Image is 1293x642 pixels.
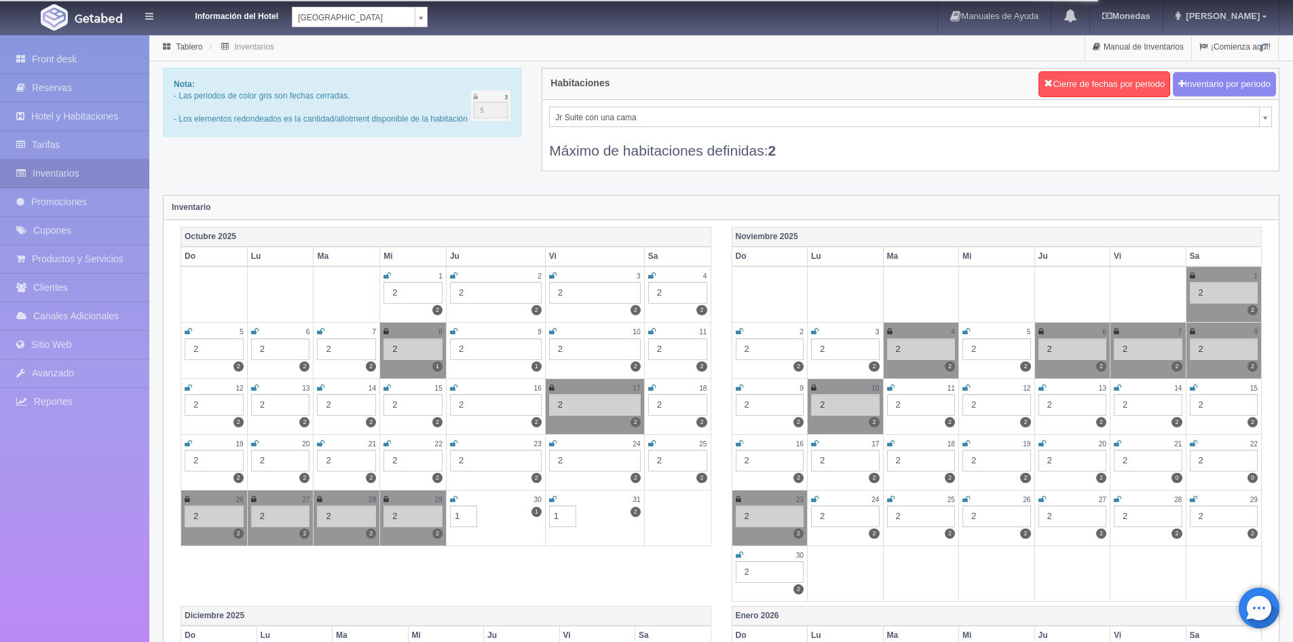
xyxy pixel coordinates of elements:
div: 2 [811,505,880,527]
small: 12 [236,385,243,392]
div: 2 [450,394,542,416]
dt: Información del Hotel [170,7,278,22]
div: 2 [317,450,376,471]
label: 2 [631,473,641,483]
small: 28 [369,496,376,503]
label: 2 [945,473,955,483]
label: 1 [531,361,542,372]
small: 6 [306,328,310,336]
label: 2 [631,507,641,517]
label: 2 [869,473,879,483]
th: Mi [959,247,1035,266]
small: 31 [633,496,640,503]
small: 14 [369,385,376,392]
small: 2 [538,272,542,280]
div: 2 [383,282,443,304]
div: 2 [811,338,880,360]
small: 29 [1250,496,1258,503]
div: 2 [317,505,376,527]
div: 2 [736,338,804,360]
th: Noviembre 2025 [732,227,1262,247]
label: 2 [631,361,641,372]
label: 2 [1248,361,1258,372]
div: 2 [1190,394,1258,416]
small: 1 [1254,272,1258,280]
div: 2 [736,561,804,583]
div: 2 [962,338,1031,360]
div: 2 [811,394,880,416]
label: 2 [945,529,955,539]
div: 2 [736,450,804,471]
small: 9 [800,385,804,392]
label: 2 [233,361,244,372]
label: 2 [1096,529,1106,539]
div: 2 [1038,450,1107,471]
img: cutoff.png [471,90,511,121]
label: 2 [869,417,879,427]
small: 11 [948,385,955,392]
small: 6 [1102,328,1106,336]
th: Sa [1186,247,1262,266]
div: 2 [251,450,310,471]
h4: Habitaciones [550,78,610,88]
small: 26 [1023,496,1030,503]
label: 0 [1248,473,1258,483]
th: Octubre 2025 [181,227,711,247]
div: 2 [383,394,443,416]
div: 2 [1114,338,1182,360]
small: 20 [1099,440,1106,448]
small: 10 [872,385,879,392]
th: Do [181,247,248,266]
small: 5 [240,328,244,336]
label: 2 [1020,473,1030,483]
div: 2 [648,450,707,471]
div: 2 [736,505,804,527]
div: 2 [251,505,310,527]
div: 2 [251,338,310,360]
div: 2 [962,505,1031,527]
label: 2 [432,305,443,315]
small: 21 [369,440,376,448]
img: Getabed [75,13,122,23]
label: 2 [233,473,244,483]
label: 2 [793,417,804,427]
small: 14 [1174,385,1182,392]
label: 2 [299,417,310,427]
div: 2 [736,394,804,416]
small: 20 [302,440,310,448]
label: 2 [531,305,542,315]
label: 2 [432,529,443,539]
a: Inventarios [234,42,274,52]
label: 2 [1096,361,1106,372]
div: 2 [1190,450,1258,471]
label: 2 [1172,529,1182,539]
small: 19 [236,440,243,448]
div: 2 [1190,338,1258,360]
label: 2 [696,473,707,483]
div: 2 [962,394,1031,416]
label: 2 [631,417,641,427]
label: 2 [1248,529,1258,539]
small: 17 [872,440,879,448]
div: 2 [450,338,542,360]
small: 11 [699,328,707,336]
small: 4 [703,272,707,280]
th: Ju [1034,247,1110,266]
small: 24 [633,440,640,448]
span: [PERSON_NAME] [1182,11,1260,21]
div: 2 [887,338,956,360]
small: 24 [872,496,879,503]
label: 2 [233,417,244,427]
th: Do [732,247,808,266]
b: 2 [768,143,776,158]
label: 2 [793,473,804,483]
div: Máximo de habitaciones definidas: [549,127,1272,160]
a: Manual de Inventarios [1085,34,1191,60]
div: 2 [383,450,443,471]
div: 2 [1190,505,1258,527]
span: Jr Suite con una cama [555,107,1254,128]
th: Ju [446,247,545,266]
div: 2 [185,338,244,360]
label: 2 [696,361,707,372]
div: 2 [1114,394,1182,416]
